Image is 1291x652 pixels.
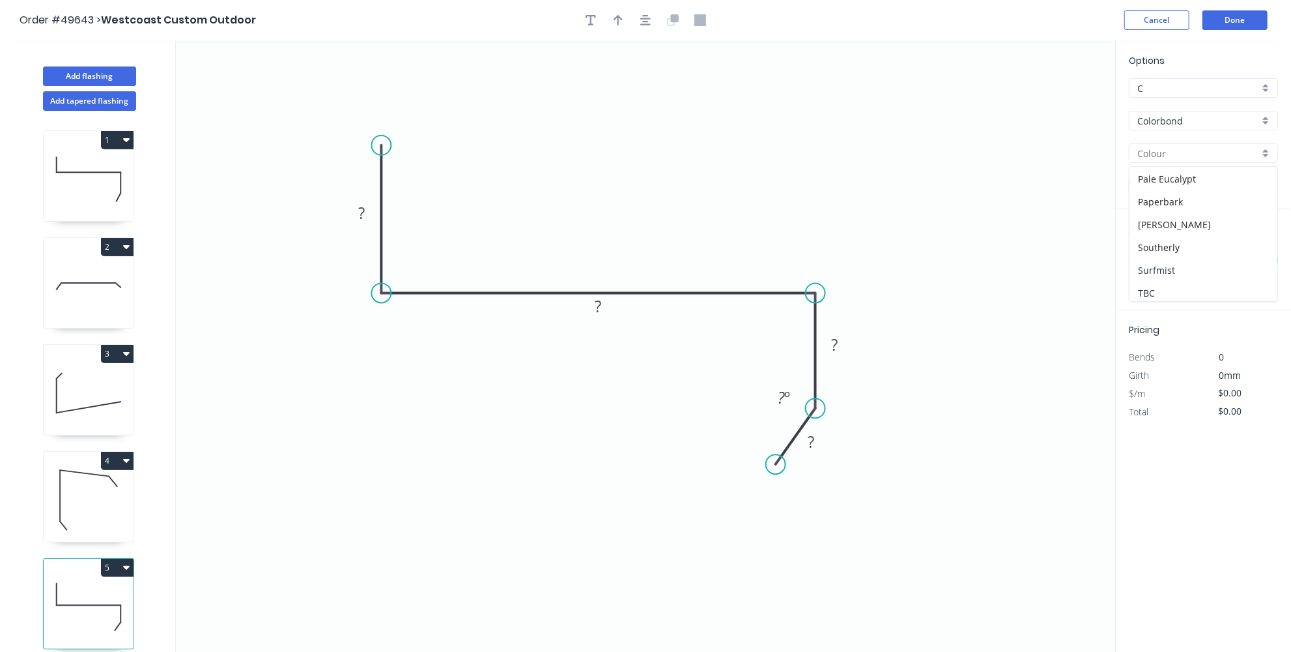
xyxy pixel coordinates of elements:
[1129,369,1149,381] span: Girth
[1137,147,1259,160] input: Colour
[1129,387,1145,400] span: $/m
[1137,114,1259,128] input: Material
[43,91,136,111] button: Add tapered flashing
[101,12,256,27] span: Westcoast Custom Outdoor
[1219,351,1225,363] span: 0
[1219,369,1241,381] span: 0mm
[832,334,838,355] tspan: ?
[176,40,1115,652] svg: 0
[1129,351,1155,363] span: Bends
[1129,323,1159,336] span: Pricing
[1202,10,1268,30] button: Done
[595,296,602,318] tspan: ?
[778,387,786,408] tspan: ?
[785,387,791,408] tspan: º
[1129,406,1148,418] span: Total
[20,12,101,27] span: Order #49643 >
[358,202,365,224] tspan: ?
[1129,213,1277,236] div: [PERSON_NAME]
[1129,54,1165,67] span: Options
[1129,259,1277,282] div: Surfmist
[1129,282,1277,304] div: TBC
[101,238,134,256] button: 2
[1137,81,1259,95] input: Price level
[1124,10,1189,30] button: Cancel
[1129,168,1277,190] div: Pale Eucalypt
[101,345,134,363] button: 3
[43,67,136,86] button: Add flashing
[101,452,134,470] button: 4
[101,559,134,577] button: 5
[1129,190,1277,213] div: Paperbark
[1129,236,1277,259] div: Southerly
[101,131,134,149] button: 1
[808,431,815,452] tspan: ?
